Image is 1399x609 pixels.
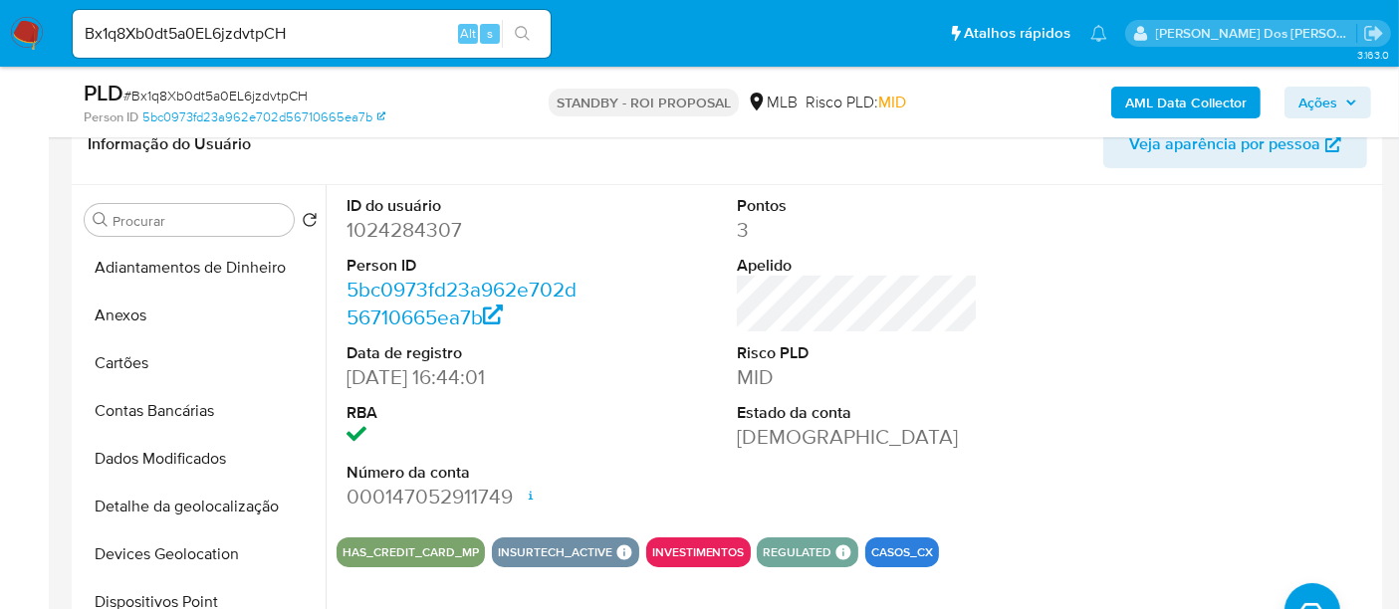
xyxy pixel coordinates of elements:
a: 5bc0973fd23a962e702d56710665ea7b [142,108,385,126]
button: Cartões [77,339,326,387]
p: STANDBY - ROI PROPOSAL [549,89,739,116]
button: Veja aparência por pessoa [1103,120,1367,168]
dd: [DEMOGRAPHIC_DATA] [737,423,978,451]
dt: RBA [347,402,587,424]
dt: Número da conta [347,462,587,484]
a: Sair [1363,23,1384,44]
div: MLB [747,92,798,113]
dt: ID do usuário [347,195,587,217]
span: Alt [460,24,476,43]
input: Pesquise usuários ou casos... [73,21,551,47]
button: Retornar ao pedido padrão [302,212,318,234]
dt: Data de registro [347,342,587,364]
span: Atalhos rápidos [964,23,1070,44]
button: Ações [1284,87,1371,118]
dd: MID [737,363,978,391]
dt: Estado da conta [737,402,978,424]
dd: 1024284307 [347,216,587,244]
dt: Pontos [737,195,978,217]
dt: Apelido [737,255,978,277]
span: s [487,24,493,43]
h1: Informação do Usuário [88,134,251,154]
button: Adiantamentos de Dinheiro [77,244,326,292]
dd: 3 [737,216,978,244]
span: # Bx1q8Xb0dt5a0EL6jzdvtpCH [123,86,308,105]
button: Procurar [93,212,109,228]
dd: 000147052911749 [347,483,587,510]
span: Ações [1298,87,1337,118]
button: Detalhe da geolocalização [77,483,326,530]
button: Anexos [77,292,326,339]
button: Contas Bancárias [77,387,326,435]
button: search-icon [502,20,543,48]
span: Risco PLD: [806,92,906,113]
button: Devices Geolocation [77,530,326,578]
p: renato.lopes@mercadopago.com.br [1156,24,1357,43]
dd: [DATE] 16:44:01 [347,363,587,391]
input: Procurar [113,212,286,230]
dt: Risco PLD [737,342,978,364]
b: PLD [84,77,123,108]
b: Person ID [84,108,138,126]
span: MID [878,91,906,113]
b: AML Data Collector [1125,87,1247,118]
button: Dados Modificados [77,435,326,483]
button: AML Data Collector [1111,87,1261,118]
a: 5bc0973fd23a962e702d56710665ea7b [347,275,577,331]
span: 3.163.0 [1357,47,1389,63]
dt: Person ID [347,255,587,277]
span: Veja aparência por pessoa [1129,120,1320,168]
a: Notificações [1090,25,1107,42]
